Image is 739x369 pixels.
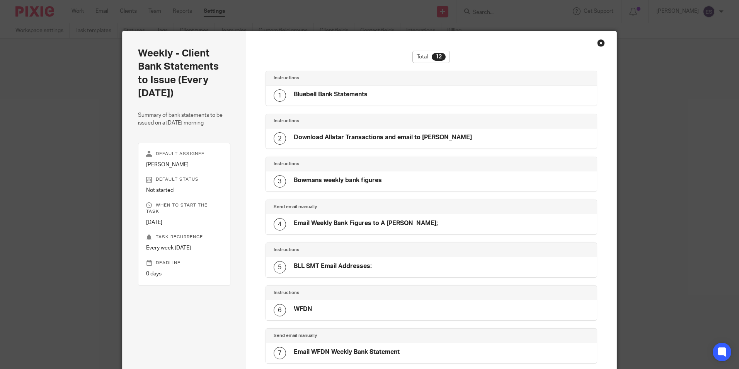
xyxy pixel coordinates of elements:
h4: Instructions [274,75,431,81]
p: Not started [146,186,222,194]
h4: Instructions [274,161,431,167]
h4: Download Allstar Transactions and email to [PERSON_NAME] [294,133,472,142]
p: Task recurrence [146,234,222,240]
h4: Bluebell Bank Statements [294,91,368,99]
p: Default assignee [146,151,222,157]
h4: Send email manually [274,204,431,210]
div: 6 [274,304,286,316]
h4: Email WFDN Weekly Bank Statement [294,348,400,356]
h4: Bowmans weekly bank figures [294,176,382,184]
h4: WFDN [294,305,312,313]
div: Total [412,51,450,63]
p: Summary of bank statements to be issued on a [DATE] morning [138,111,230,127]
p: 0 days [146,270,222,278]
div: 5 [274,261,286,273]
h4: Send email manually [274,333,431,339]
p: Default status [146,176,222,183]
p: [DATE] [146,219,222,226]
h4: Instructions [274,247,431,253]
p: Every week [DATE] [146,244,222,252]
div: 4 [274,218,286,231]
h2: Weekly - Client Bank Statements to Issue (Every [DATE]) [138,47,230,100]
h4: Instructions [274,290,431,296]
p: [PERSON_NAME] [146,161,222,169]
p: Deadline [146,260,222,266]
div: 3 [274,175,286,188]
h4: Email Weekly Bank Figures to A [PERSON_NAME]; [294,219,438,227]
h4: BLL SMT Email Addresses: [294,262,372,270]
div: Close this dialog window [597,39,605,47]
div: 1 [274,89,286,102]
div: 12 [432,53,446,61]
p: When to start the task [146,202,222,215]
h4: Instructions [274,118,431,124]
div: 2 [274,132,286,145]
div: 7 [274,347,286,359]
